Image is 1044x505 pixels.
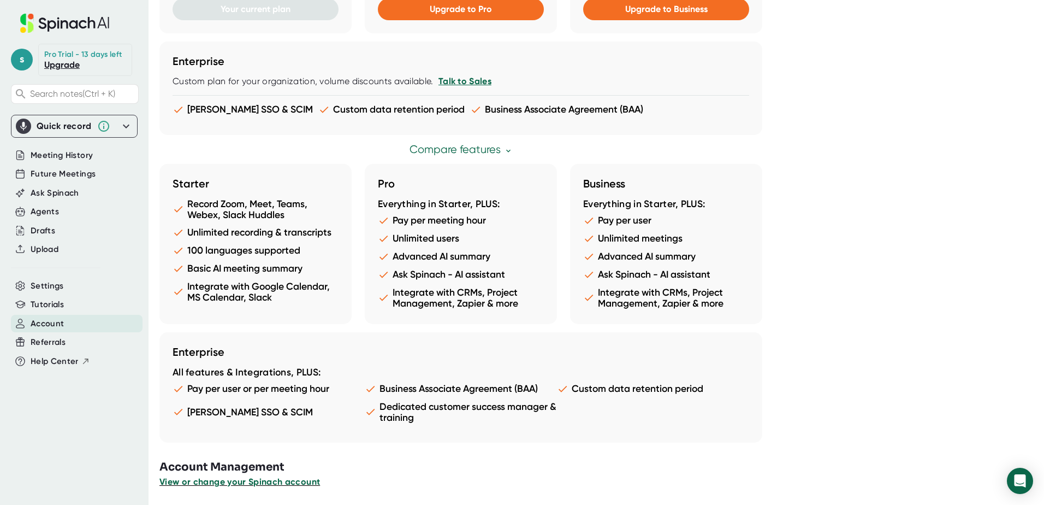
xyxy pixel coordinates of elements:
span: s [11,49,33,71]
li: Custom data retention period [557,383,749,395]
button: Agents [31,205,59,218]
button: Help Center [31,355,90,368]
button: Future Meetings [31,168,96,180]
button: Upload [31,243,58,256]
li: Ask Spinach - AI assistant [378,269,544,280]
li: Basic AI meeting summary [173,263,339,274]
li: Business Associate Agreement (BAA) [365,383,557,395]
button: Meeting History [31,149,93,162]
li: Integrate with CRMs, Project Management, Zapier & more [378,287,544,309]
span: Your current plan [221,4,290,14]
li: Pay per user [583,215,749,226]
li: Pay per meeting hour [378,215,544,226]
div: Everything in Starter, PLUS: [378,198,544,210]
button: Referrals [31,336,66,349]
span: Upgrade to Business [625,4,708,14]
li: Pay per user or per meeting hour [173,383,365,395]
li: Advanced AI summary [583,251,749,262]
li: Dedicated customer success manager & training [365,401,557,423]
h3: Enterprise [173,55,749,68]
li: Ask Spinach - AI assistant [583,269,749,280]
div: Quick record [37,121,92,132]
h3: Enterprise [173,345,749,359]
div: Everything in Starter, PLUS: [583,198,749,210]
div: Open Intercom Messenger [1007,468,1033,494]
button: View or change your Spinach account [159,475,320,489]
a: Upgrade [44,60,80,70]
span: View or change your Spinach account [159,477,320,487]
div: All features & Integrations, PLUS: [173,367,749,379]
li: [PERSON_NAME] SSO & SCIM [173,104,313,115]
li: Custom data retention period [318,104,465,115]
button: Ask Spinach [31,187,79,199]
span: Upgrade to Pro [430,4,492,14]
span: Help Center [31,355,79,368]
li: Unlimited meetings [583,233,749,244]
h3: Starter [173,177,339,190]
h3: Business [583,177,749,190]
button: Drafts [31,225,55,237]
li: Unlimited users [378,233,544,244]
button: Settings [31,280,64,292]
li: Integrate with CRMs, Project Management, Zapier & more [583,287,749,309]
li: Business Associate Agreement (BAA) [470,104,643,115]
button: Tutorials [31,298,64,311]
li: Unlimited recording & transcripts [173,227,339,238]
a: Talk to Sales [438,76,491,86]
li: [PERSON_NAME] SSO & SCIM [173,401,365,423]
span: Search notes (Ctrl + K) [30,89,115,99]
div: Pro Trial - 13 days left [44,50,122,60]
li: 100 languages supported [173,245,339,256]
button: Account [31,318,64,330]
div: Quick record [16,115,133,137]
div: Custom plan for your organization, volume discounts available. [173,76,749,87]
a: Compare features [410,143,513,156]
li: Record Zoom, Meet, Teams, Webex, Slack Huddles [173,198,339,220]
h3: Account Management [159,459,1044,475]
li: Advanced AI summary [378,251,544,262]
li: Integrate with Google Calendar, MS Calendar, Slack [173,281,339,303]
h3: Pro [378,177,544,190]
